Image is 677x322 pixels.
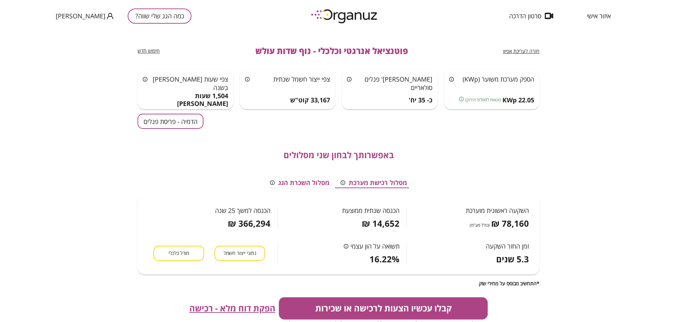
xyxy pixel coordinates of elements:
button: מסלול רכישת מערכת [335,178,413,188]
span: באפשרותך לבחון שני מסלולים [283,150,394,160]
span: 78,160 ₪ [491,219,529,228]
span: זמן החזר השקעה [486,243,529,250]
button: כמה הגג שלי שווה? [128,8,191,24]
span: 366,294 ₪ [228,219,270,228]
span: 33,167 קוט"ש [290,96,330,104]
span: כ- 35 יח' [409,96,432,104]
img: logo [306,6,384,26]
span: (כולל מע"מ) [470,222,490,228]
span: סרטון הדרכה [509,12,541,19]
button: נתוני ייצור חשמל [214,246,265,261]
span: 5.3 שנים [496,254,529,264]
span: חיפוש חדש [138,47,160,54]
button: מודל כלכלי [153,246,204,261]
span: נתוני ייצור חשמל [224,250,256,257]
button: חזרה לעריכת אפיון [503,48,539,55]
span: 1,504 שעות [PERSON_NAME] [143,92,228,107]
button: חיפוש חדש [138,48,160,54]
span: 22.05 KWp [502,96,534,104]
span: מודל כלכלי [169,250,189,257]
span: איזור אישי [587,12,611,19]
span: הכנסה למשך 25 שנה [215,207,270,214]
span: *התחשיב מבוסס על מחירי שוק [479,280,539,286]
span: הספק מערכת משוער (KWp) [463,75,534,83]
span: 14,652 ₪ [362,219,400,228]
span: (זכאות למסלול הירוק) [465,96,501,103]
button: הדמיה - פריסת פנלים [138,114,203,129]
button: [PERSON_NAME] [56,12,114,20]
button: סרטון הדרכה [499,12,564,19]
span: תשואה על הון עצמי [350,243,400,250]
button: הפקת דוח מלא - רכישה [189,303,275,313]
span: צפי שעות [PERSON_NAME] בשנה [153,75,228,92]
span: השקעה ראשונית מוערכת [466,207,529,214]
span: [PERSON_NAME]' פנלים סולאריים [365,75,432,92]
span: 16.22% [370,254,400,264]
span: צפי ייצור חשמל שנתית [273,75,330,83]
button: איזור אישי [576,12,621,19]
button: מסלול השכרת הגג [264,178,335,188]
span: הכנסה שנתית ממוצעת [342,207,400,214]
button: קבלו עכשיו הצעות לרכישה או שכירות [279,297,488,319]
span: [PERSON_NAME] [56,12,105,19]
span: פוטנציאל אנרגטי וכלכלי - נוף שדות עולש [255,46,408,56]
span: חזרה לעריכת אפיון [503,48,539,54]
